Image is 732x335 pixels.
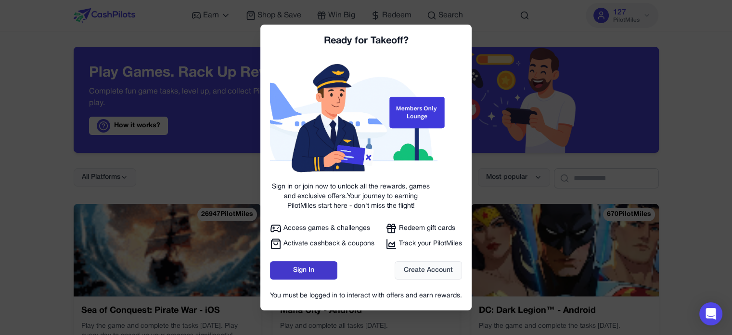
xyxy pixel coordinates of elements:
div: Access games & challenges [270,223,376,234]
div: Activate cashback & coupons [270,238,376,250]
div: Sign in or join now to unlock all the rewards, games and exclusive offers.Your journey to earning... [270,182,432,211]
a: Sign In [270,261,337,280]
div: Ready for Takeoff? [270,34,462,48]
div: Track your PilotMiles [385,238,462,250]
div: Open Intercom Messenger [699,302,722,325]
a: Create Account [395,261,462,280]
img: Please sign up [270,59,455,183]
div: You must be logged in to interact with offers and earn rewards. [270,291,462,301]
div: Redeem gift cards [385,223,462,234]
